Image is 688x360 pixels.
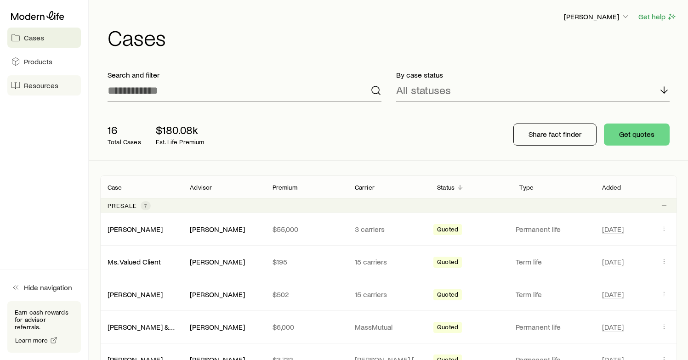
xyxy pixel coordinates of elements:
p: Term life [516,257,591,266]
p: Permanent life [516,322,591,332]
span: Hide navigation [24,283,72,292]
p: Status [437,184,455,191]
p: Added [602,184,621,191]
div: [PERSON_NAME] [190,225,245,234]
p: 3 carriers [355,225,422,234]
span: Resources [24,81,58,90]
button: Share fact finder [513,124,597,146]
p: Advisor [190,184,212,191]
a: [PERSON_NAME] [108,290,163,298]
p: $195 [273,257,340,266]
button: Get help [638,11,677,22]
p: By case status [396,70,670,79]
button: Get quotes [604,124,670,146]
a: Ms. Valued Client [108,257,161,266]
p: Type [519,184,534,191]
p: $502 [273,290,340,299]
div: [PERSON_NAME] [190,290,245,299]
p: $6,000 [273,322,340,332]
span: [DATE] [602,257,624,266]
p: All statuses [396,84,451,96]
span: Quoted [437,291,458,300]
div: Earn cash rewards for advisor referrals.Learn more [7,301,81,353]
button: [PERSON_NAME] [563,11,631,22]
span: Quoted [437,225,458,235]
span: [DATE] [602,290,624,299]
p: Total Cases [108,138,141,146]
a: Cases [7,28,81,48]
a: [PERSON_NAME] & [PERSON_NAME] [108,322,226,331]
p: 15 carriers [355,290,422,299]
div: [PERSON_NAME] [108,225,163,234]
p: Carrier [355,184,375,191]
div: [PERSON_NAME] [108,290,163,299]
p: $55,000 [273,225,340,234]
p: 16 [108,124,141,136]
a: Resources [7,75,81,96]
p: Case [108,184,122,191]
div: [PERSON_NAME] [190,322,245,332]
p: Earn cash rewards for advisor referrals. [15,309,74,331]
div: Ms. Valued Client [108,257,161,267]
span: [DATE] [602,225,624,234]
a: Products [7,51,81,72]
p: Term life [516,290,591,299]
span: Products [24,57,52,66]
p: Share fact finder [529,129,581,139]
a: [PERSON_NAME] [108,225,163,233]
span: Quoted [437,323,458,333]
p: Search and filter [108,70,381,79]
p: $180.08k [156,124,205,136]
p: [PERSON_NAME] [564,12,630,21]
span: Quoted [437,258,458,268]
p: Est. Life Premium [156,138,205,146]
p: Presale [108,202,137,209]
div: [PERSON_NAME] [190,257,245,267]
div: [PERSON_NAME] & [PERSON_NAME] [108,322,175,332]
p: Premium [273,184,297,191]
p: MassMutual [355,322,422,332]
span: Cases [24,33,44,42]
p: 15 carriers [355,257,422,266]
button: Hide navigation [7,277,81,298]
h1: Cases [108,26,677,48]
span: Learn more [15,337,48,343]
p: Permanent life [516,225,591,234]
span: [DATE] [602,322,624,332]
span: 7 [144,202,147,209]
